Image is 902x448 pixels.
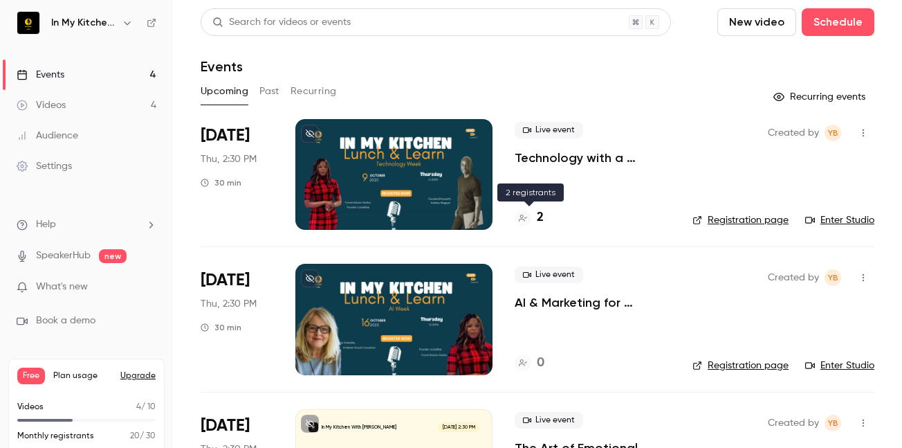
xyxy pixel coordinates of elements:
div: Search for videos or events [212,15,351,30]
p: Videos [17,401,44,413]
div: Videos [17,98,66,112]
p: Monthly registrants [17,430,94,442]
span: Created by [768,125,819,141]
span: Help [36,217,56,232]
button: New video [717,8,796,36]
a: 2 [515,208,544,227]
button: Schedule [802,8,874,36]
span: YB [828,125,838,141]
button: Recurring events [767,86,874,108]
span: Live event [515,267,583,283]
img: In My Kitchen With Yvonne [17,12,39,34]
span: [DATE] [201,269,250,292]
span: 20 [130,432,140,440]
span: Free [17,368,45,384]
p: / 10 [136,401,156,413]
a: Technology with a [MEDICAL_DATA] — How Founders Can Lead Through Innovation [515,150,670,166]
span: YB [828,269,838,286]
span: Yvonne Buluma-Samba [825,269,841,286]
span: Yvonne Buluma-Samba [825,415,841,431]
h6: In My Kitchen With [PERSON_NAME] [51,16,116,30]
a: Registration page [692,213,789,227]
div: Events [17,68,64,82]
button: Upgrade [120,370,156,382]
button: Past [259,80,279,102]
span: YB [828,415,838,431]
span: Thu, 2:30 PM [201,152,257,166]
h1: Events [201,58,243,75]
span: Yvonne Buluma-Samba [825,125,841,141]
span: 4 [136,403,141,411]
div: Oct 9 Thu, 12:30 PM (Europe/London) [201,119,273,230]
a: SpeakerHub [36,249,91,263]
div: 30 min [201,322,241,333]
span: Thu, 2:30 PM [201,297,257,311]
span: [DATE] [201,415,250,437]
span: new [99,249,127,263]
span: Created by [768,415,819,431]
p: In My Kitchen With [PERSON_NAME] [322,424,396,431]
div: Audience [17,129,78,143]
h4: 0 [537,354,544,373]
li: help-dropdown-opener [17,217,156,232]
span: Plan usage [53,370,112,382]
span: Created by [768,269,819,286]
div: Oct 16 Thu, 12:30 PM (Europe/London) [201,264,273,375]
button: Recurring [291,80,337,102]
a: Enter Studio [805,359,874,373]
a: AI & Marketing for Businesses [515,294,670,311]
span: Book a demo [36,314,95,328]
span: [DATE] 2:30 PM [438,422,479,432]
button: Upcoming [201,80,248,102]
h4: 2 [537,208,544,227]
a: Enter Studio [805,213,874,227]
a: Registration page [692,359,789,373]
span: Live event [515,412,583,429]
span: What's new [36,280,88,294]
div: Settings [17,159,72,173]
p: / 30 [130,430,156,442]
span: Live event [515,122,583,138]
span: [DATE] [201,125,250,147]
a: 0 [515,354,544,373]
div: 30 min [201,177,241,188]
